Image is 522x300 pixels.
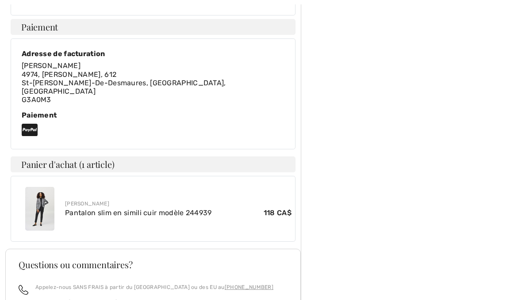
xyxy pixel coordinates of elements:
span: 4974, [PERSON_NAME], 612 St-[PERSON_NAME]-De-Desmaures, [GEOGRAPHIC_DATA], [GEOGRAPHIC_DATA] G3A0M3 [22,70,226,104]
a: [PHONE_NUMBER] [225,284,273,290]
h4: Paiement [11,19,296,35]
span: [PERSON_NAME] [22,61,81,70]
h3: Questions ou commentaires? [19,260,288,269]
h4: Panier d'achat (1 article) [11,156,296,172]
a: Pantalon slim en simili cuir modèle 244939 [65,209,212,217]
img: Pantalon slim en simili cuir modèle 244939 [25,187,54,231]
div: [PERSON_NAME] [65,200,292,208]
img: call [19,285,28,295]
span: 118 CA$ [264,208,292,218]
div: Adresse de facturation [22,49,284,58]
p: Appelez-nous SANS FRAIS à partir du [GEOGRAPHIC_DATA] ou des EU au [35,283,273,291]
div: Paiement [22,111,284,119]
